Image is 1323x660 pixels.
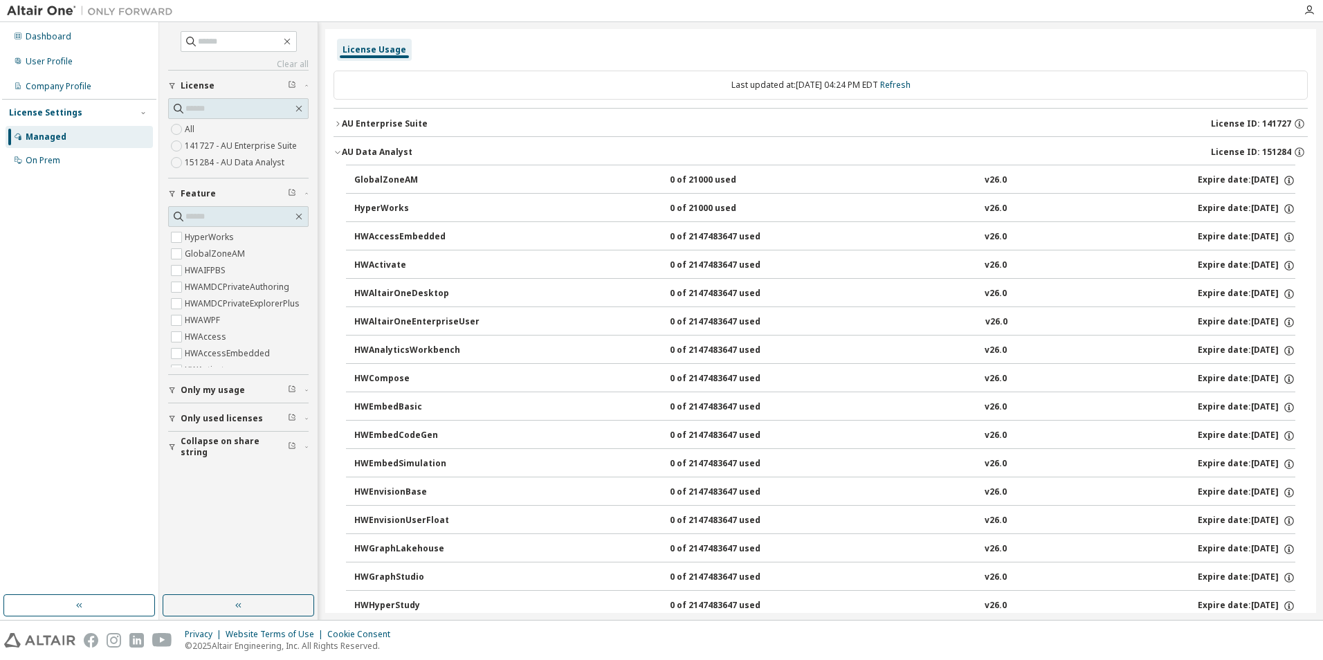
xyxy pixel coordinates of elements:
[985,373,1007,385] div: v26.0
[185,329,229,345] label: HWAccess
[354,203,479,215] div: HyperWorks
[354,449,1295,479] button: HWEmbedSimulation0 of 2147483647 usedv26.0Expire date:[DATE]
[354,373,479,385] div: HWCompose
[354,562,1295,593] button: HWGraphStudio0 of 2147483647 usedv26.0Expire date:[DATE]
[354,401,479,414] div: HWEmbedBasic
[1198,259,1295,272] div: Expire date: [DATE]
[354,259,479,272] div: HWActivate
[354,336,1295,366] button: HWAnalyticsWorkbench0 of 2147483647 usedv26.0Expire date:[DATE]
[670,543,794,556] div: 0 of 2147483647 used
[670,316,794,329] div: 0 of 2147483647 used
[670,259,794,272] div: 0 of 2147483647 used
[354,477,1295,508] button: HWEnvisionBase0 of 2147483647 usedv26.0Expire date:[DATE]
[354,486,479,499] div: HWEnvisionBase
[354,231,479,244] div: HWAccessEmbedded
[327,629,399,640] div: Cookie Consent
[1198,203,1295,215] div: Expire date: [DATE]
[185,138,300,154] label: 141727 - AU Enterprise Suite
[354,571,479,584] div: HWGraphStudio
[985,486,1007,499] div: v26.0
[670,203,794,215] div: 0 of 21000 used
[185,154,287,171] label: 151284 - AU Data Analyst
[985,259,1007,272] div: v26.0
[1198,231,1295,244] div: Expire date: [DATE]
[185,121,197,138] label: All
[185,295,302,312] label: HWAMDCPrivateExplorerPlus
[1198,430,1295,442] div: Expire date: [DATE]
[168,403,309,434] button: Only used licenses
[181,80,215,91] span: License
[985,515,1007,527] div: v26.0
[185,629,226,640] div: Privacy
[185,312,223,329] label: HWAWPF
[354,222,1295,253] button: HWAccessEmbedded0 of 2147483647 usedv26.0Expire date:[DATE]
[152,633,172,648] img: youtube.svg
[288,80,296,91] span: Clear filter
[9,107,82,118] div: License Settings
[354,316,480,329] div: HWAltairOneEnterpriseUser
[84,633,98,648] img: facebook.svg
[354,543,479,556] div: HWGraphLakehouse
[670,345,794,357] div: 0 of 2147483647 used
[985,401,1007,414] div: v26.0
[1198,543,1295,556] div: Expire date: [DATE]
[670,288,794,300] div: 0 of 2147483647 used
[354,600,479,612] div: HWHyperStudy
[168,432,309,462] button: Collapse on share string
[181,413,263,424] span: Only used licenses
[985,345,1007,357] div: v26.0
[985,316,1007,329] div: v26.0
[334,71,1308,100] div: Last updated at: [DATE] 04:24 PM EDT
[354,288,479,300] div: HWAltairOneDesktop
[288,188,296,199] span: Clear filter
[1198,600,1295,612] div: Expire date: [DATE]
[185,229,237,246] label: HyperWorks
[185,345,273,362] label: HWAccessEmbedded
[354,364,1295,394] button: HWCompose0 of 2147483647 usedv26.0Expire date:[DATE]
[354,421,1295,451] button: HWEmbedCodeGen0 of 2147483647 usedv26.0Expire date:[DATE]
[1198,458,1295,470] div: Expire date: [DATE]
[1198,373,1295,385] div: Expire date: [DATE]
[1198,515,1295,527] div: Expire date: [DATE]
[354,307,1295,338] button: HWAltairOneEnterpriseUser0 of 2147483647 usedv26.0Expire date:[DATE]
[354,591,1295,621] button: HWHyperStudy0 of 2147483647 usedv26.0Expire date:[DATE]
[985,203,1007,215] div: v26.0
[354,194,1295,224] button: HyperWorks0 of 21000 usedv26.0Expire date:[DATE]
[26,31,71,42] div: Dashboard
[670,571,794,584] div: 0 of 2147483647 used
[985,231,1007,244] div: v26.0
[985,430,1007,442] div: v26.0
[1198,345,1295,357] div: Expire date: [DATE]
[168,178,309,209] button: Feature
[129,633,144,648] img: linkedin.svg
[880,79,911,91] a: Refresh
[985,458,1007,470] div: v26.0
[185,262,228,279] label: HWAIFPBS
[181,188,216,199] span: Feature
[343,44,406,55] div: License Usage
[342,118,428,129] div: AU Enterprise Suite
[354,345,479,357] div: HWAnalyticsWorkbench
[670,600,794,612] div: 0 of 2147483647 used
[354,165,1295,196] button: GlobalZoneAM0 of 21000 usedv26.0Expire date:[DATE]
[288,413,296,424] span: Clear filter
[1198,316,1295,329] div: Expire date: [DATE]
[354,174,479,187] div: GlobalZoneAM
[354,430,479,442] div: HWEmbedCodeGen
[354,515,479,527] div: HWEnvisionUserFloat
[985,174,1007,187] div: v26.0
[334,137,1308,167] button: AU Data AnalystLicense ID: 151284
[4,633,75,648] img: altair_logo.svg
[1198,486,1295,499] div: Expire date: [DATE]
[1198,571,1295,584] div: Expire date: [DATE]
[185,362,232,378] label: HWActivate
[354,458,479,470] div: HWEmbedSimulation
[288,441,296,452] span: Clear filter
[7,4,180,18] img: Altair One
[26,56,73,67] div: User Profile
[168,71,309,101] button: License
[354,392,1295,423] button: HWEmbedBasic0 of 2147483647 usedv26.0Expire date:[DATE]
[354,506,1295,536] button: HWEnvisionUserFloat0 of 2147483647 usedv26.0Expire date:[DATE]
[670,458,794,470] div: 0 of 2147483647 used
[670,515,794,527] div: 0 of 2147483647 used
